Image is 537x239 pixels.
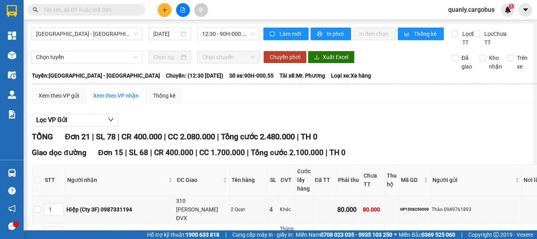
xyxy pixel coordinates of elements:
span: | [92,132,94,141]
button: aim [194,3,208,17]
span: caret-down [522,6,529,13]
span: Tổng cước 2.100.000 [251,148,324,157]
span: CC 2.080.000 [168,132,215,141]
span: Lọc Đã TT [459,30,480,47]
span: file-add [180,7,186,13]
img: warehouse-icon [8,51,16,59]
span: question-circle [8,187,16,195]
img: icon-new-feature [504,6,511,13]
span: CR 400.000 [121,132,162,141]
div: 2 Quạt [231,206,267,213]
span: plus [162,7,167,13]
span: bar-chart [404,31,411,37]
span: | [326,148,327,157]
span: SL 78 [96,132,116,141]
div: 40.000 [363,228,383,237]
sup: 1 [509,4,514,9]
span: 1 [510,4,513,9]
div: Thống kê [153,91,175,100]
span: Lọc VP Gửi [36,115,67,125]
span: quanly.cargobus [442,5,501,15]
button: plus [158,3,171,17]
button: downloadXuất Excel [308,51,355,63]
strong: 0369 525 060 [421,232,455,238]
b: Tuyến: [GEOGRAPHIC_DATA] - [GEOGRAPHIC_DATA] [32,72,160,79]
span: Xuất Excel [323,53,348,61]
span: Số xe: 90H-000.55 [229,71,274,80]
span: download [314,54,320,61]
input: Tìm tên, số ĐT hoặc mã đơn [43,6,136,14]
img: warehouse-icon [8,91,16,99]
span: Cung cấp máy in - giấy in: [232,230,294,239]
button: In đơn chọn [353,28,396,40]
span: Đã giao [458,54,475,71]
span: ĐC Giao [177,176,221,184]
th: Đã TT [313,165,336,195]
button: printerIn phơi [311,28,351,40]
span: Giao dọc đường [32,148,86,157]
span: Lọc Chưa TT [481,30,508,47]
div: 80.000 [363,205,383,214]
button: syncLàm mới [263,28,309,40]
span: Mã GD [401,176,422,184]
span: | [461,230,462,239]
span: CR 400.000 [154,148,193,157]
div: Thảo 0949761893 [432,206,520,213]
th: ĐVT [279,165,295,195]
th: STT [43,165,65,195]
span: TH 0 [329,148,346,157]
span: sync [270,31,276,37]
div: 4 [269,205,277,215]
div: 40.000 [337,228,360,238]
span: Trên xe [514,54,531,71]
span: printer [317,31,324,37]
span: Đơn 15 [98,148,123,157]
span: CC 1.700.000 [199,148,245,157]
span: Kho nhận [486,54,505,71]
input: 15/08/2025 [153,30,179,38]
button: bar-chartThống kê [398,28,444,40]
span: Người gửi [432,176,513,184]
span: | [150,148,152,157]
strong: 1900 633 818 [186,232,219,238]
th: Thu hộ [385,165,399,195]
div: 19 [PERSON_NAME] [176,228,228,237]
span: | [297,132,299,141]
span: In phơi [327,30,345,38]
span: | [217,132,219,141]
span: SL 68 [129,148,148,157]
span: Tài xế: Mr. Phương [280,71,325,80]
span: TH 0 [301,132,317,141]
span: ⚪️ [394,233,397,236]
strong: 0708 023 035 - 0935 103 250 [320,232,392,238]
span: copyright [493,232,499,237]
span: Thống kê [414,30,438,38]
div: Xem theo VP nhận [93,91,139,100]
span: Loại xe: Xe hàng [331,71,371,80]
span: | [118,132,120,141]
div: [PERSON_NAME] (Thịt heo) 0972836218 [66,228,173,237]
span: | [247,148,249,157]
span: Miền Nam [296,230,392,239]
button: caret-down [519,3,532,17]
span: | [125,148,127,157]
img: solution-icon [8,110,16,119]
span: Hà Nội - Phủ Lý [36,28,138,40]
div: Hiệp (Cty 3F) 0987331194 [66,205,173,214]
span: Hỗ trợ kỹ thuật: [147,230,219,239]
div: 310 [PERSON_NAME] ĐVX [176,196,228,222]
span: notification [8,205,16,212]
th: Phải thu [336,165,362,195]
span: | [164,132,166,141]
span: | [195,148,197,157]
span: | [225,230,226,239]
div: GP1508250036 [400,230,429,236]
th: Chưa TT [362,165,385,195]
th: Tên hàng [230,165,268,195]
span: aim [198,7,204,13]
span: down [108,117,114,123]
span: 12:30 - 90H-000.55 [202,28,255,40]
span: Chọn chuyến [202,51,255,63]
span: Chuyến: (12:30 [DATE]) [166,71,223,80]
span: Làm mới [280,30,302,38]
